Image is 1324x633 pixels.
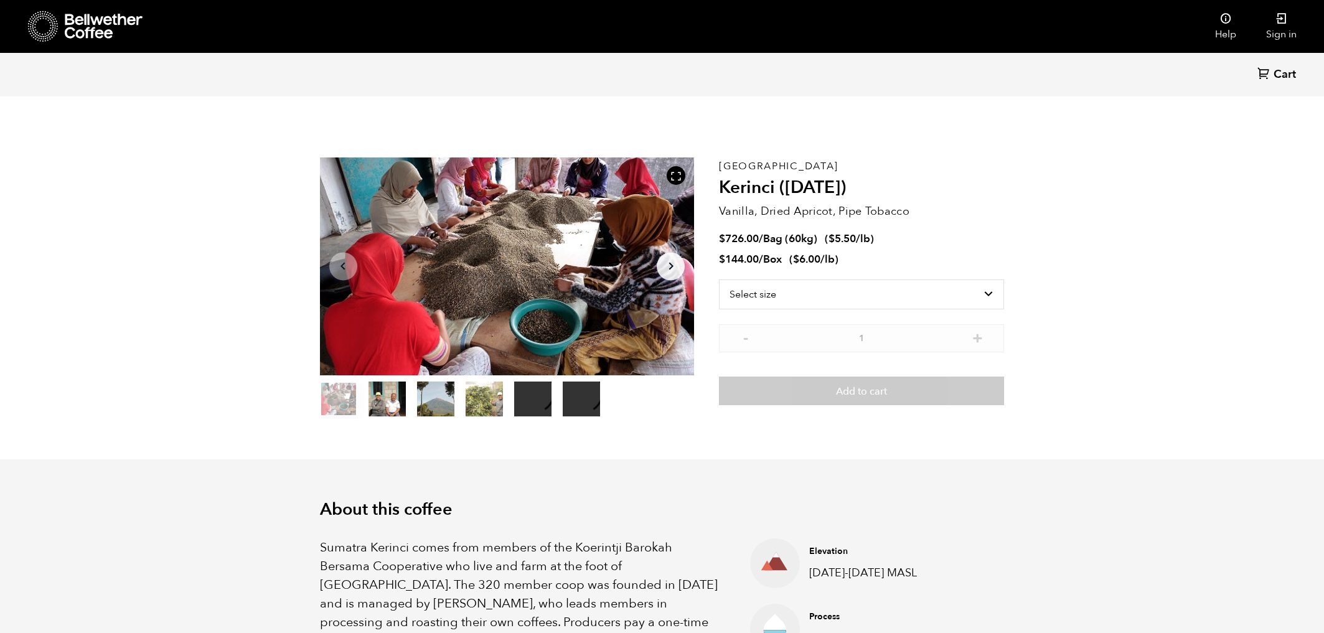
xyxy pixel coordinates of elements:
[793,252,799,266] span: $
[759,252,763,266] span: /
[719,252,725,266] span: $
[809,545,985,558] h4: Elevation
[809,565,985,581] p: [DATE]-[DATE] MASL
[719,252,759,266] bdi: 144.00
[829,232,856,246] bdi: 5.50
[793,252,820,266] bdi: 6.00
[825,232,874,246] span: ( )
[759,232,763,246] span: /
[970,331,985,343] button: +
[719,377,1004,405] button: Add to cart
[809,611,985,623] h4: Process
[719,232,725,246] span: $
[763,232,817,246] span: Bag (60kg)
[719,177,1004,199] h2: Kerinci ([DATE])
[789,252,838,266] span: ( )
[563,382,600,416] video: Your browser does not support the video tag.
[719,232,759,246] bdi: 726.00
[763,252,782,266] span: Box
[514,382,552,416] video: Your browser does not support the video tag.
[856,232,870,246] span: /lb
[829,232,835,246] span: $
[738,331,753,343] button: -
[1257,67,1299,83] a: Cart
[719,203,1004,220] p: Vanilla, Dried Apricot, Pipe Tobacco
[320,500,1005,520] h2: About this coffee
[820,252,835,266] span: /lb
[1274,67,1296,82] span: Cart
